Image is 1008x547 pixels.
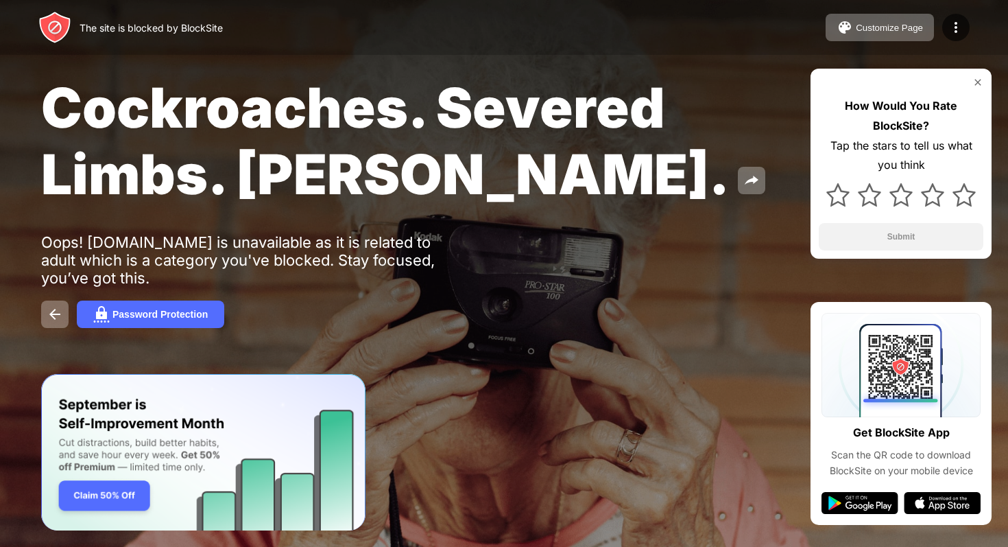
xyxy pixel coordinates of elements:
div: The site is blocked by BlockSite [80,22,223,34]
img: star.svg [921,183,944,207]
iframe: Banner [41,374,365,531]
div: Customize Page [856,23,923,33]
div: Get BlockSite App [853,423,950,443]
img: share.svg [743,172,760,189]
img: star.svg [889,183,913,207]
div: Oops! [DOMAIN_NAME] is unavailable as it is related to adult which is a category you've blocked. ... [41,233,465,287]
img: pallet.svg [837,19,853,36]
span: Cockroaches. Severed Limbs. [PERSON_NAME]. [41,74,730,207]
button: Password Protection [77,301,224,328]
img: back.svg [47,306,63,323]
img: rate-us-close.svg [972,77,983,88]
img: menu-icon.svg [948,19,964,36]
div: Tap the stars to tell us what you think [819,136,983,176]
img: star.svg [858,183,881,207]
img: header-logo.svg [38,11,71,44]
img: google-play.svg [821,492,898,514]
div: Password Protection [112,309,208,320]
div: How Would You Rate BlockSite? [819,96,983,136]
button: Customize Page [826,14,934,41]
img: password.svg [93,306,110,323]
button: Submit [819,223,983,251]
div: Scan the QR code to download BlockSite on your mobile device [821,447,981,478]
img: star.svg [826,183,850,207]
img: star.svg [952,183,976,207]
img: app-store.svg [904,492,981,514]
